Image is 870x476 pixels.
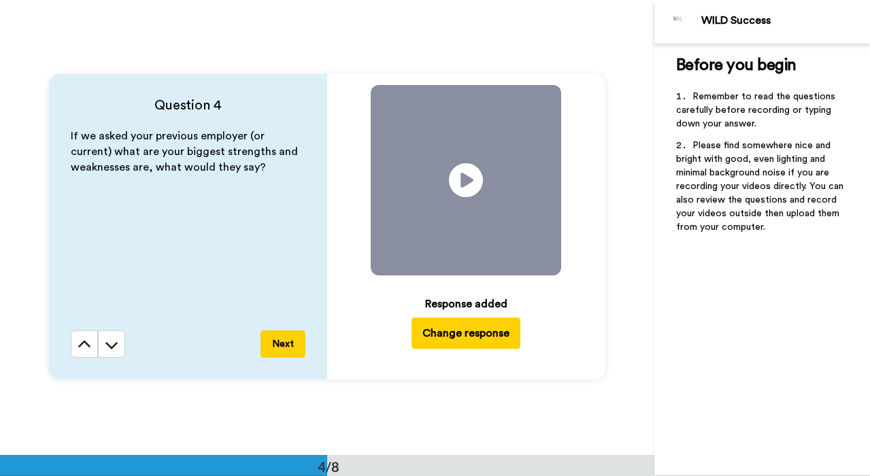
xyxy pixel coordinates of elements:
[701,14,869,27] div: WILD Success
[71,131,301,173] span: If we asked your previous employer (or current) what are your biggest strengths and weaknesses ar...
[676,141,846,232] span: Please find somewhere nice and bright with good, even lighting and minimal background noise if yo...
[296,457,361,476] div: 4/8
[71,96,305,115] h4: Question 4
[676,92,838,129] span: Remember to read the questions carefully before recording or typing down your answer.
[412,318,520,349] button: Change response
[662,5,695,38] img: Profile Image
[676,57,797,73] span: Before you begin
[425,296,507,312] div: Response added
[261,330,305,358] button: Next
